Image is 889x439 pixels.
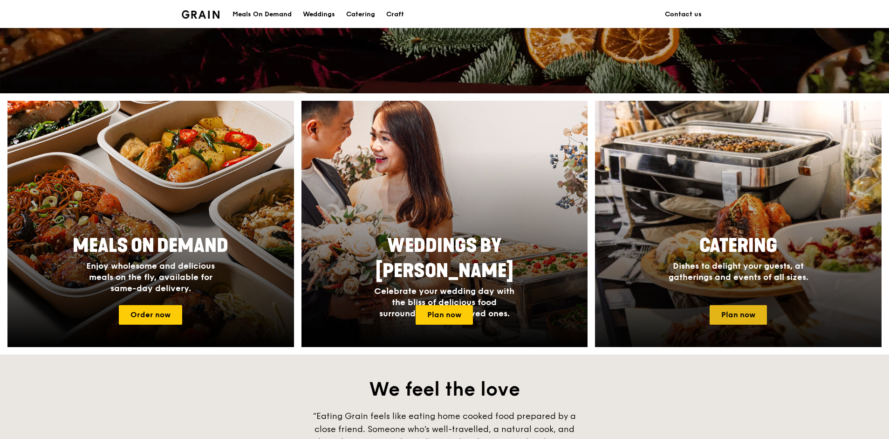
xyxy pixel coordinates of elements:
a: CateringDishes to delight your guests, at gatherings and events of all sizes.Plan now [595,101,882,347]
span: Weddings by [PERSON_NAME] [376,235,513,282]
img: meals-on-demand-card.d2b6f6db.png [7,101,294,347]
a: Contact us [659,0,707,28]
a: Plan now [710,305,767,325]
span: Meals On Demand [73,235,228,257]
a: Weddings by [PERSON_NAME]Celebrate your wedding day with the bliss of delicious food surrounded b... [301,101,588,347]
span: Enjoy wholesome and delicious meals on the fly, available for same-day delivery. [86,261,215,293]
div: Craft [386,0,404,28]
span: Dishes to delight your guests, at gatherings and events of all sizes. [669,261,808,282]
div: Weddings [303,0,335,28]
a: Craft [381,0,410,28]
a: Weddings [297,0,341,28]
a: Plan now [416,305,473,325]
img: Grain [182,10,219,19]
div: Meals On Demand [233,0,292,28]
a: Order now [119,305,182,325]
img: weddings-card.4f3003b8.jpg [301,101,588,347]
div: Catering [346,0,375,28]
span: Celebrate your wedding day with the bliss of delicious food surrounded by your loved ones. [374,286,514,319]
span: Catering [699,235,777,257]
a: Meals On DemandEnjoy wholesome and delicious meals on the fly, available for same-day delivery.Or... [7,101,294,347]
a: Catering [341,0,381,28]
